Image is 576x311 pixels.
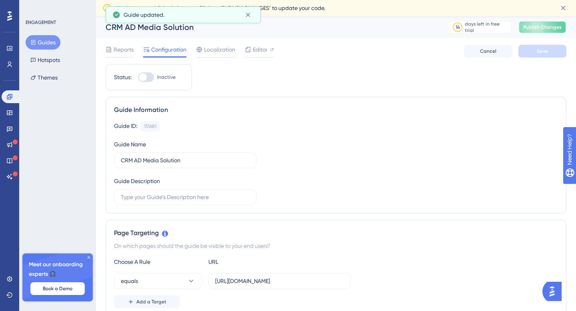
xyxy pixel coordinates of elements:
[523,24,562,30] span: Publish Changes
[19,2,50,12] span: Need Help?
[117,3,325,13] span: You have unpublished changes. Click on ‘PUBLISH CHANGES’ to update your code.
[518,21,566,34] button: Publish Changes
[121,193,250,201] input: Type your Guide’s Description here
[26,19,56,26] div: ENGAGEMENT
[124,10,164,20] span: Guide updated.
[26,70,62,85] button: Themes
[151,45,186,54] span: Configuration
[121,276,138,286] span: equals
[29,260,86,279] span: Meet our onboarding experts 🎧
[464,45,512,58] button: Cancel
[136,299,166,305] span: Add a Target
[204,45,235,54] span: Localization
[114,121,137,132] div: Guide ID:
[114,241,558,251] div: On which pages should the guide be visible to your end users?
[121,156,250,165] input: Type your Guide’s Name here
[114,228,558,238] div: Page Targeting
[157,74,176,80] span: Inactive
[114,295,180,308] button: Add a Target
[114,140,146,149] div: Guide Name
[114,273,202,289] button: equals
[144,123,156,130] div: 151681
[208,257,296,267] div: URL
[465,21,509,34] div: days left in free trial
[114,45,134,54] span: Reports
[30,282,85,295] button: Book a Demo
[43,285,72,292] span: Book a Demo
[253,45,268,54] span: Editor
[114,257,202,267] div: Choose A Rule
[542,279,566,303] iframe: UserGuiding AI Assistant Launcher
[106,22,428,33] div: CRM AD Media Solution
[26,53,65,67] button: Hotspots
[114,105,558,115] div: Guide Information
[480,48,496,54] span: Cancel
[114,72,132,82] div: Status:
[114,176,160,186] div: Guide Description
[26,35,60,50] button: Guides
[537,48,548,54] span: Save
[518,45,566,58] button: Save
[215,277,344,285] input: yourwebsite.com/path
[456,24,460,30] div: 14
